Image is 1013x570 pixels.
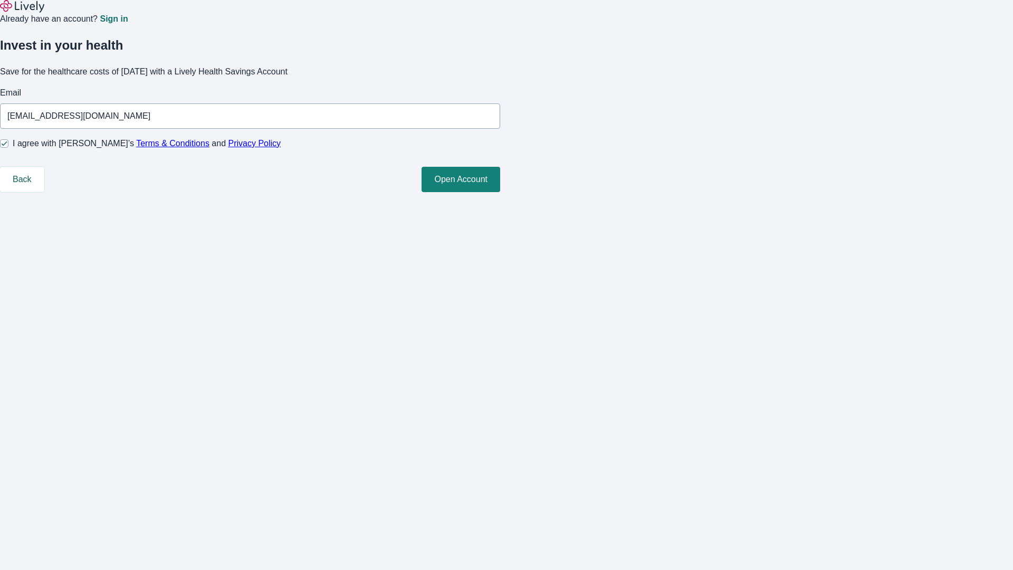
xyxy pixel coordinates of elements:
a: Sign in [100,15,128,23]
a: Privacy Policy [228,139,281,148]
a: Terms & Conditions [136,139,209,148]
span: I agree with [PERSON_NAME]’s and [13,137,281,150]
button: Open Account [422,167,500,192]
